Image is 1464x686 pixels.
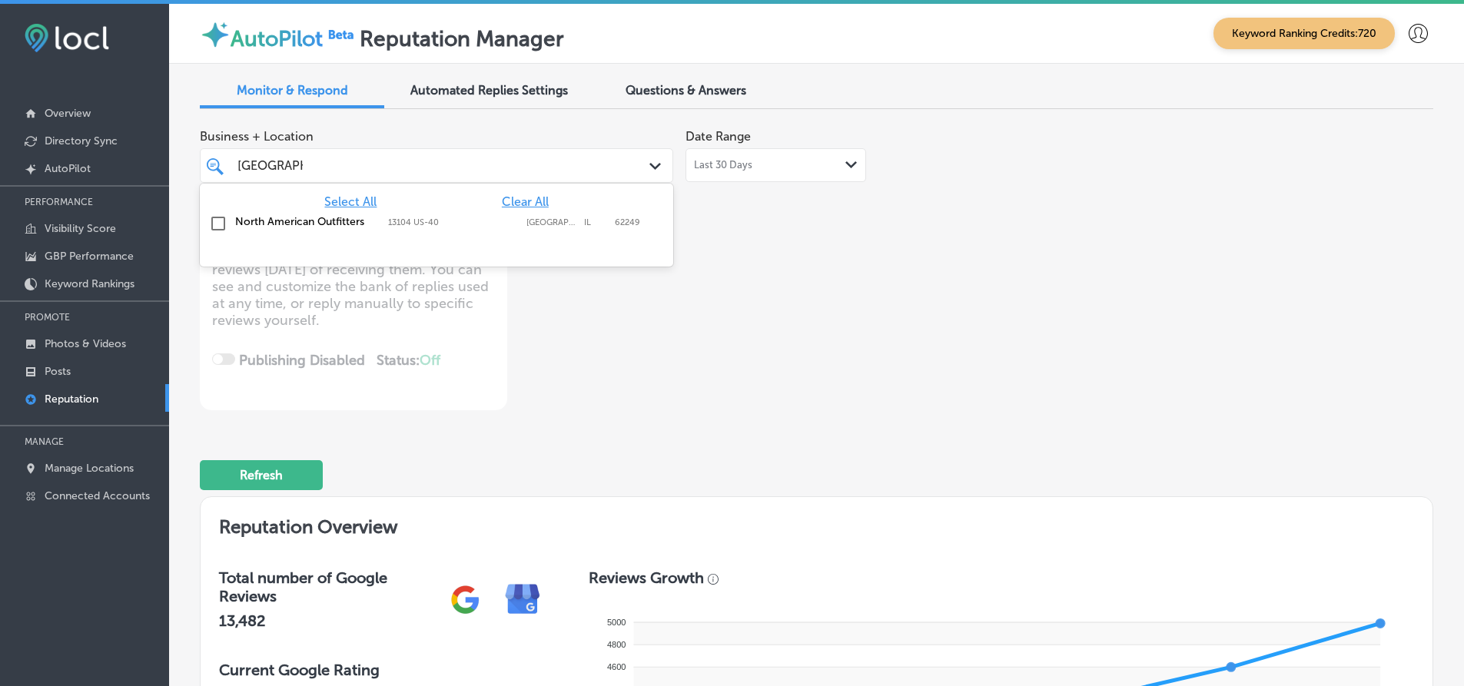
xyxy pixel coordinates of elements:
label: 13104 US-40 [388,217,519,227]
label: Date Range [686,129,751,144]
span: Questions & Answers [626,83,746,98]
label: Highland, [526,217,576,227]
span: Last 30 Days [694,159,752,171]
img: autopilot-icon [200,19,231,50]
p: Manage Locations [45,462,134,475]
p: Connected Accounts [45,489,150,502]
tspan: 4600 [607,662,626,671]
p: Reputation [45,393,98,406]
span: Keyword Ranking Credits: 720 [1213,18,1395,49]
p: Keyword Rankings [45,277,134,290]
h2: Reputation Overview [201,497,1432,550]
img: e7ababfa220611ac49bdb491a11684a6.png [494,571,552,628]
button: Refresh [200,460,323,490]
h3: Reviews Growth [589,568,704,587]
label: North American Outfitters [235,215,373,228]
label: 62249 [615,217,640,227]
tspan: 5000 [607,618,626,627]
p: Visibility Score [45,222,116,235]
p: GBP Performance [45,250,134,263]
p: Directory Sync [45,134,118,147]
span: Monitor & Respond [237,83,348,98]
label: IL [584,217,607,227]
span: Business + Location [200,129,673,144]
span: Select All [324,194,377,209]
h3: Current Google Rating [219,661,552,679]
p: Overview [45,107,91,120]
img: Beta [323,26,360,42]
img: fda3e92497d09a02dc62c9cd864e3231.png [25,24,109,52]
span: Clear All [502,194,549,209]
p: AutoPilot [45,162,91,175]
p: Photos & Videos [45,337,126,350]
tspan: 4800 [607,640,626,649]
h2: 13,482 [219,611,437,630]
h3: Total number of Google Reviews [219,568,437,605]
img: gPZS+5FD6qPJAAAAABJRU5ErkJggg== [437,571,494,628]
label: AutoPilot [231,26,323,51]
span: Automated Replies Settings [410,83,568,98]
p: Posts [45,365,71,378]
label: Reputation Manager [360,26,564,51]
